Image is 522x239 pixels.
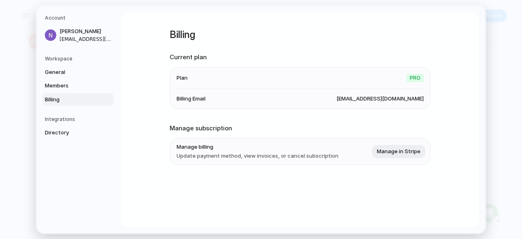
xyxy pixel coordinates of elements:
[45,95,97,103] span: Billing
[370,65,374,69] img: brainstorm-icon
[177,152,338,160] span: Update payment method, view invoices, or cancel subscription
[45,116,113,123] h5: Integrations
[250,67,314,81] button: Create course
[177,74,188,82] span: Plan
[231,193,307,202] h4: Default state
[45,14,113,22] h5: Account
[42,93,113,106] a: Billing
[42,79,113,92] a: Members
[170,27,431,42] h1: Billing
[135,193,211,211] h4: Enablement Guide: EasyVideo
[368,71,421,79] span: Easy just got easier
[368,118,416,129] button: try-feature-buttonLearn more
[32,115,280,124] div: Recent activity
[376,121,380,126] img: try-feature-button
[32,60,161,76] span: Hello, [PERSON_NAME]
[368,84,470,109] p: Say hello to the new editor! It's faster, more intuitive, and built for effortless, distraction-f...
[45,129,97,137] span: Directory
[42,126,113,139] a: Directory
[42,65,113,78] a: General
[170,53,431,62] h2: Current plan
[336,94,424,103] span: [EMAIL_ADDRESS][DOMAIN_NAME]
[177,143,338,151] span: Manage billing
[38,193,115,202] h4: EasyVideo Demo
[32,80,234,89] div: Turn your expertise into engaging courses—quick and easy!
[177,94,206,103] span: Billing Email
[372,145,425,158] button: Manage in Stripe
[288,116,314,123] span: All courses
[45,82,97,90] span: Members
[60,35,112,42] span: [EMAIL_ADDRESS][DOMAIN_NAME]
[377,64,404,70] span: What's new
[45,55,113,62] h5: Workspace
[42,25,113,45] a: [PERSON_NAME][EMAIL_ADDRESS][DOMAIN_NAME]
[407,74,424,82] span: Pro
[383,120,409,127] span: Learn more
[270,71,304,77] span: Create course
[60,27,112,36] span: [PERSON_NAME]
[377,147,420,155] span: Manage in Stripe
[170,123,431,133] h2: Manage subscription
[45,68,97,76] span: General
